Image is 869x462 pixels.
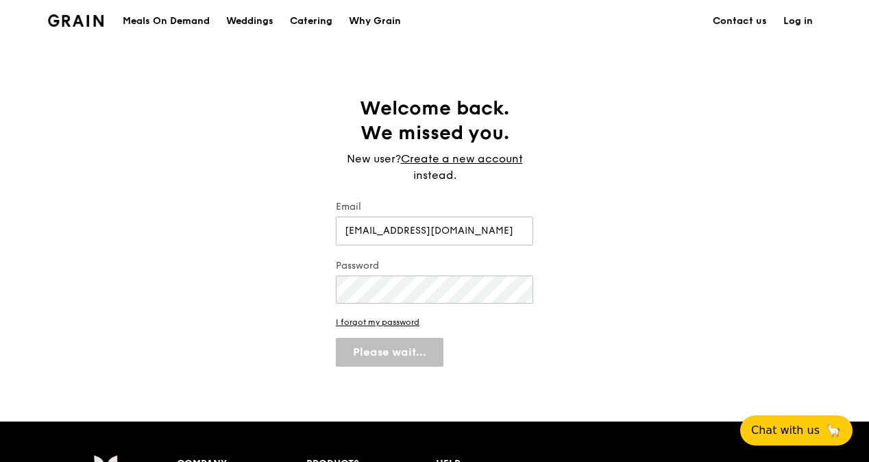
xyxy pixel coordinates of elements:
span: Chat with us [751,422,820,439]
div: Meals On Demand [123,1,210,42]
span: New user? [347,152,401,165]
a: Contact us [705,1,775,42]
a: I forgot my password [336,317,533,327]
button: Chat with us🦙 [740,415,853,446]
a: Weddings [218,1,282,42]
label: Email [336,200,533,214]
a: Create a new account [401,151,523,167]
button: Please wait... [336,338,443,367]
div: Why Grain [349,1,401,42]
span: 🦙 [825,422,842,439]
img: Grain [48,14,103,27]
h1: Welcome back. We missed you. [336,96,533,145]
span: instead. [413,169,456,182]
a: Catering [282,1,341,42]
a: Why Grain [341,1,409,42]
a: Log in [775,1,821,42]
div: Weddings [226,1,273,42]
div: Catering [290,1,332,42]
label: Password [336,259,533,273]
